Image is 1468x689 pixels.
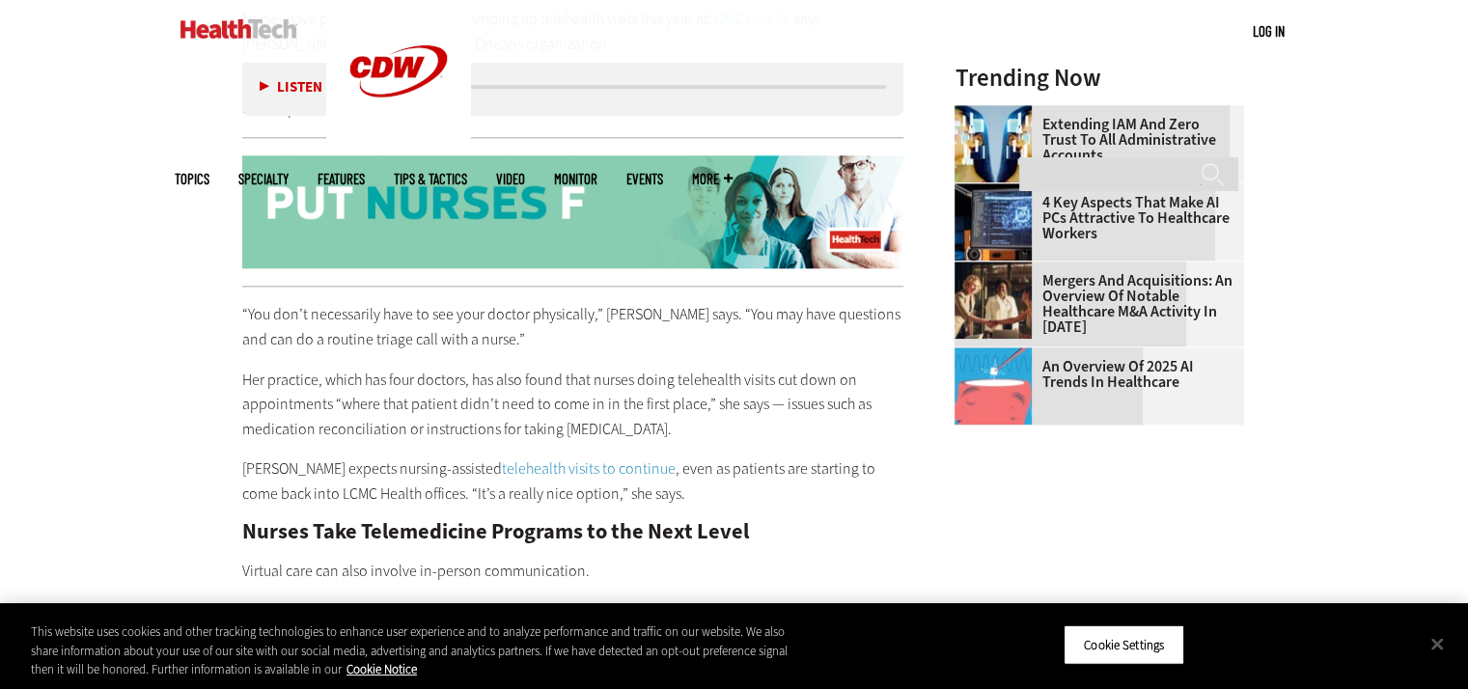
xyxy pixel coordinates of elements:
[955,262,1032,339] img: business leaders shake hands in conference room
[955,195,1233,241] a: 4 Key Aspects That Make AI PCs Attractive to Healthcare Workers
[554,172,597,186] a: MonITor
[1064,624,1184,665] button: Cookie Settings
[496,172,525,186] a: Video
[242,155,904,269] img: Put Nurses First
[955,262,1041,277] a: business leaders shake hands in conference room
[626,172,663,186] a: Events
[242,521,904,542] h2: Nurses Take Telemedicine Programs to the Next Level
[318,172,365,186] a: Features
[692,172,733,186] span: More
[955,183,1032,261] img: Desktop monitor with brain AI concept
[326,127,471,148] a: CDW
[242,368,904,442] p: Her practice, which has four doctors, has also found that nurses doing telehealth visits cut down...
[1253,22,1285,40] a: Log in
[242,302,904,351] p: “You don’t necessarily have to see your doctor physically,” [PERSON_NAME] says. “You may have que...
[242,559,904,584] p: Virtual care can also involve in-person communication.
[502,458,676,479] a: telehealth visits to continue
[1416,622,1458,665] button: Close
[955,347,1041,363] a: illustration of computer chip being put inside head with waves
[238,172,289,186] span: Specialty
[394,172,467,186] a: Tips & Tactics
[1253,21,1285,41] div: User menu
[955,273,1233,335] a: Mergers and Acquisitions: An Overview of Notable Healthcare M&A Activity in [DATE]
[955,183,1041,199] a: Desktop monitor with brain AI concept
[175,172,209,186] span: Topics
[955,359,1233,390] a: An Overview of 2025 AI Trends in Healthcare
[31,622,808,679] div: This website uses cookies and other tracking technologies to enhance user experience and to analy...
[242,456,904,506] p: [PERSON_NAME] expects nursing-assisted , even as patients are starting to come back into LCMC Hea...
[955,347,1032,425] img: illustration of computer chip being put inside head with waves
[346,661,417,677] a: More information about your privacy
[180,19,297,39] img: Home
